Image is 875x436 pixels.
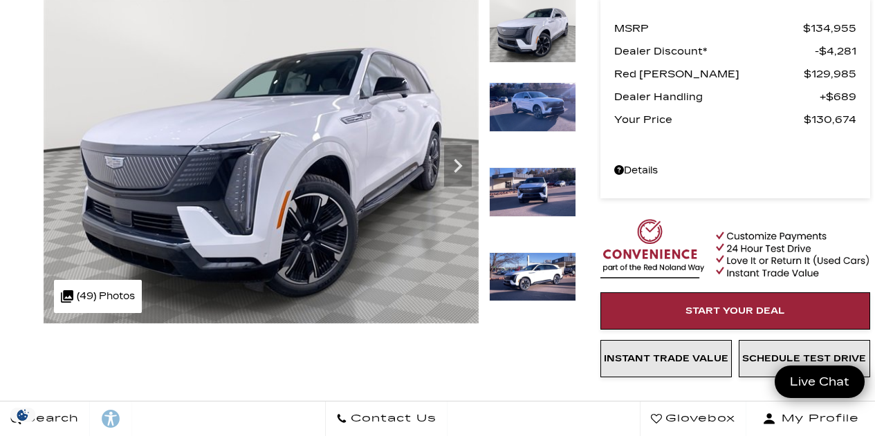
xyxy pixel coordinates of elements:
[347,409,436,428] span: Contact Us
[804,64,856,84] span: $129,985
[614,110,804,129] span: Your Price
[614,64,856,84] a: Red [PERSON_NAME] $129,985
[776,409,859,428] span: My Profile
[600,340,732,377] a: Instant Trade Value
[7,408,39,422] img: Opt-Out Icon
[489,82,576,132] img: New 2025 Summit White Cadillac Sport 1 image 2
[614,87,820,106] span: Dealer Handling
[662,409,735,428] span: Glovebox
[614,41,815,61] span: Dealer Discount*
[21,409,79,428] span: Search
[614,161,856,180] a: Details
[742,353,866,364] span: Schedule Test Drive
[739,340,870,377] a: Schedule Test Drive
[604,353,728,364] span: Instant Trade Value
[820,87,856,106] span: $689
[614,110,856,129] a: Your Price $130,674
[614,64,804,84] span: Red [PERSON_NAME]
[54,280,142,313] div: (49) Photos
[640,401,746,436] a: Glovebox
[783,374,856,390] span: Live Chat
[804,110,856,129] span: $130,674
[614,19,803,38] span: MSRP
[489,252,576,302] img: New 2025 Summit White Cadillac Sport 1 image 4
[614,19,856,38] a: MSRP $134,955
[7,408,39,422] section: Click to Open Cookie Consent Modal
[444,145,472,187] div: Next
[325,401,448,436] a: Contact Us
[600,292,870,330] a: Start Your Deal
[685,305,785,316] span: Start Your Deal
[775,366,865,398] a: Live Chat
[614,87,856,106] a: Dealer Handling $689
[489,167,576,217] img: New 2025 Summit White Cadillac Sport 1 image 3
[614,41,856,61] a: Dealer Discount* $4,281
[803,19,856,38] span: $134,955
[746,401,875,436] button: Open user profile menu
[815,41,856,61] span: $4,281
